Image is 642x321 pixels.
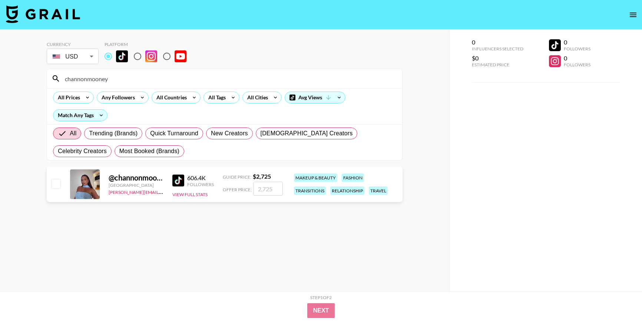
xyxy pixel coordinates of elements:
[294,186,326,195] div: transitions
[150,129,198,138] span: Quick Turnaround
[211,129,248,138] span: New Creators
[261,129,353,138] span: [DEMOGRAPHIC_DATA] Creators
[119,147,179,156] span: Most Booked (Brands)
[89,129,138,138] span: Trending (Brands)
[116,50,128,62] img: TikTok
[310,295,332,300] div: Step 1 of 2
[564,54,590,62] div: 0
[53,92,82,103] div: All Prices
[109,173,163,182] div: @ channonmooney
[109,182,163,188] div: [GEOGRAPHIC_DATA]
[626,7,641,22] button: open drawer
[223,174,251,180] span: Guide Price:
[97,92,136,103] div: Any Followers
[223,187,252,192] span: Offer Price:
[152,92,188,103] div: All Countries
[105,42,192,47] div: Platform
[243,92,269,103] div: All Cities
[53,110,107,121] div: Match Any Tags
[70,129,76,138] span: All
[172,192,208,197] button: View Full Stats
[472,46,523,52] div: Influencers Selected
[48,50,97,63] div: USD
[145,50,157,62] img: Instagram
[294,173,337,182] div: makeup & beauty
[472,39,523,46] div: 0
[564,62,590,67] div: Followers
[253,182,283,196] input: 2,725
[369,186,388,195] div: travel
[253,173,271,180] strong: $ 2,725
[187,174,214,182] div: 606.4K
[204,92,227,103] div: All Tags
[605,284,633,312] iframe: Drift Widget Chat Controller
[342,173,364,182] div: fashion
[564,46,590,52] div: Followers
[47,42,99,47] div: Currency
[175,50,186,62] img: YouTube
[187,182,214,187] div: Followers
[172,175,184,186] img: TikTok
[285,92,345,103] div: Avg Views
[109,188,218,195] a: [PERSON_NAME][EMAIL_ADDRESS][DOMAIN_NAME]
[472,62,523,67] div: Estimated Price
[60,73,398,85] input: Search by User Name
[472,54,523,62] div: $0
[6,5,80,23] img: Grail Talent
[58,147,107,156] span: Celebrity Creators
[330,186,364,195] div: relationship
[564,39,590,46] div: 0
[307,303,335,318] button: Next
